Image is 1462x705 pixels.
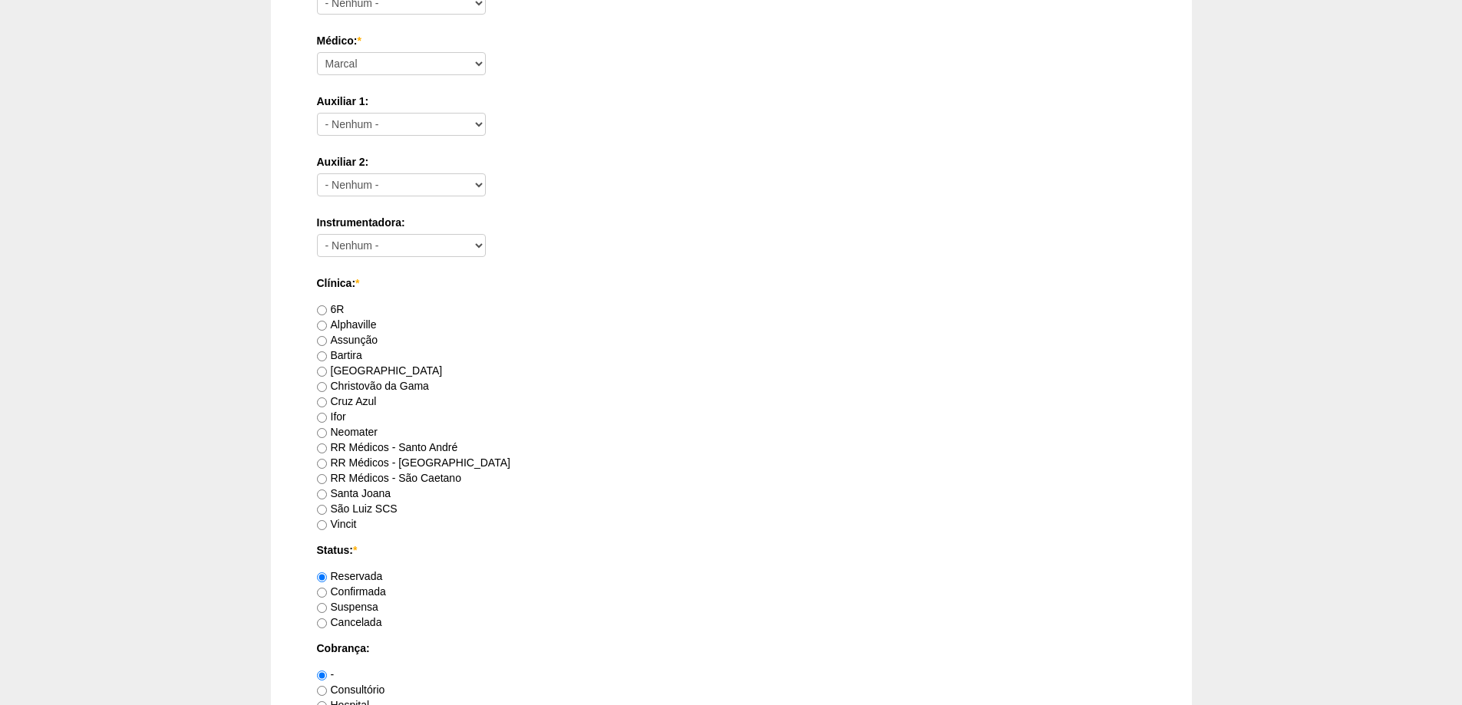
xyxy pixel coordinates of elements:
[317,542,1146,558] label: Status:
[317,489,327,499] input: Santa Joana
[317,334,378,346] label: Assunção
[317,570,383,582] label: Reservada
[317,351,327,361] input: Bartira
[317,670,327,680] input: -
[317,397,327,407] input: Cruz Azul
[317,520,327,530] input: Vincit
[317,456,510,469] label: RR Médicos - [GEOGRAPHIC_DATA]
[317,321,327,331] input: Alphaville
[317,410,346,423] label: Ifor
[317,428,327,438] input: Neomater
[317,364,443,377] label: [GEOGRAPHIC_DATA]
[317,33,1146,48] label: Médico:
[317,395,377,407] label: Cruz Azul
[317,349,362,361] label: Bartira
[317,502,398,515] label: São Luiz SCS
[317,588,327,598] input: Confirmada
[317,305,327,315] input: 6R
[317,426,378,438] label: Neomater
[317,474,327,484] input: RR Médicos - São Caetano
[317,382,327,392] input: Christovão da Gama
[317,603,327,613] input: Suspensa
[317,441,458,453] label: RR Médicos - Santo André
[317,487,391,499] label: Santa Joana
[317,585,386,598] label: Confirmada
[317,668,335,680] label: -
[317,318,377,331] label: Alphaville
[317,616,382,628] label: Cancelada
[317,154,1146,170] label: Auxiliar 2:
[317,275,1146,291] label: Clínica:
[317,380,429,392] label: Christovão da Gama
[353,544,357,556] span: Este campo é obrigatório.
[317,336,327,346] input: Assunção
[317,472,461,484] label: RR Médicos - São Caetano
[317,618,327,628] input: Cancelada
[317,303,345,315] label: 6R
[317,94,1146,109] label: Auxiliar 1:
[357,35,361,47] span: Este campo é obrigatório.
[317,443,327,453] input: RR Médicos - Santo André
[317,413,327,423] input: Ifor
[317,641,1146,656] label: Cobrança:
[317,572,327,582] input: Reservada
[317,686,327,696] input: Consultório
[317,601,378,613] label: Suspensa
[317,367,327,377] input: [GEOGRAPHIC_DATA]
[317,215,1146,230] label: Instrumentadora:
[317,459,327,469] input: RR Médicos - [GEOGRAPHIC_DATA]
[317,518,357,530] label: Vincit
[355,277,359,289] span: Este campo é obrigatório.
[317,505,327,515] input: São Luiz SCS
[317,684,385,696] label: Consultório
